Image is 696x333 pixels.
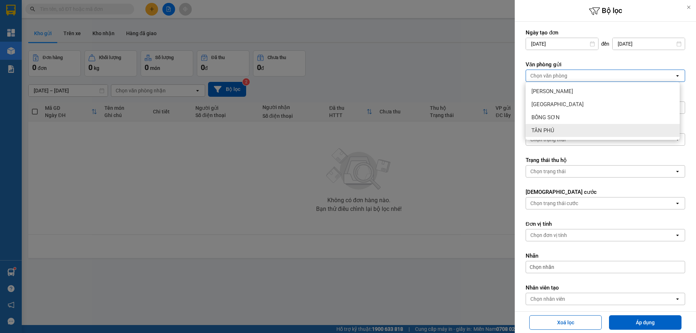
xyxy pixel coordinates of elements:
div: Tên hàng: BAO 1T ( : 2 ) [6,36,143,45]
input: Select a date. [526,38,598,50]
svg: open [675,73,680,79]
label: Nhân viên tạo [526,284,685,291]
label: Trạng thái thu hộ [526,157,685,164]
ul: Menu [526,82,680,140]
div: Chọn trạng thái cước [530,200,578,207]
div: Chọn đơn vị tính [530,232,567,239]
label: [DEMOGRAPHIC_DATA] cước [526,188,685,196]
div: [GEOGRAPHIC_DATA] [6,6,80,22]
label: Ngày tạo đơn [526,29,685,36]
svg: open [675,232,680,238]
div: [PERSON_NAME] [85,6,143,22]
span: TÂN PHÚ [531,127,554,134]
span: [GEOGRAPHIC_DATA] [531,101,584,108]
span: BỒNG SƠN [531,114,560,121]
label: Đơn vị tính [526,220,685,228]
span: R/120 [29,46,46,54]
svg: open [675,296,680,302]
button: Xoá lọc [529,315,602,330]
div: Ghi chú: [6,45,143,54]
svg: open [675,168,680,174]
div: Chọn trạng thái [530,168,565,175]
button: Áp dụng [609,315,681,330]
div: KIỀU [85,22,143,31]
div: Chọn văn phòng [530,72,567,79]
span: [PERSON_NAME] [531,88,573,95]
span: đến [601,40,610,47]
span: Chọn nhãn [530,263,554,271]
span: SL [77,36,87,46]
svg: open [675,200,680,206]
div: HIỂN [6,22,80,31]
input: Select a date. [613,38,685,50]
div: Chọn nhân viên [530,295,565,303]
label: Nhãn [526,252,685,259]
span: Nhận: [85,6,102,14]
h6: Bộ lọc [515,5,696,17]
span: Gửi: [6,6,17,14]
label: Văn phòng gửi [526,61,685,68]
